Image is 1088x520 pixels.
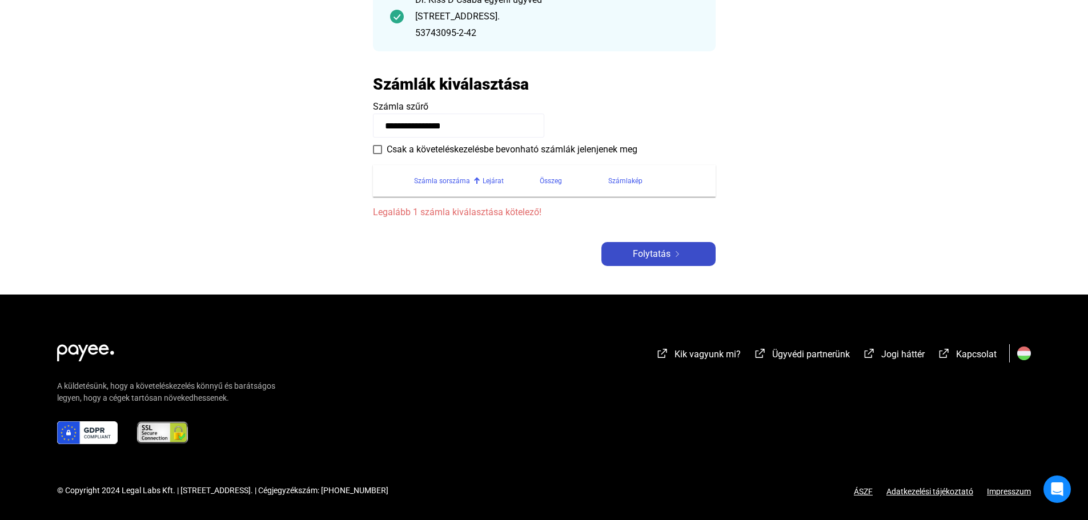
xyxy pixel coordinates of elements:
[415,10,698,23] div: [STREET_ADDRESS].
[483,174,540,188] div: Lejárat
[1043,475,1071,503] div: Open Intercom Messenger
[483,174,504,188] div: Lejárat
[987,487,1031,496] a: Impresszum
[414,174,470,188] div: Számla sorszáma
[1017,346,1031,360] img: HU.svg
[671,251,684,257] img: arrow-right-white
[136,421,189,444] img: ssl
[414,174,483,188] div: Számla sorszáma
[873,487,987,496] a: Adatkezelési tájékoztató
[956,349,997,360] span: Kapcsolat
[656,348,669,359] img: external-link-white
[937,348,951,359] img: external-link-white
[656,350,741,361] a: external-link-whiteKik vagyunk mi?
[881,349,925,360] span: Jogi háttér
[862,348,876,359] img: external-link-white
[772,349,850,360] span: Ügyvédi partnerünk
[373,101,428,112] span: Számla szűrő
[540,174,562,188] div: Összeg
[373,74,529,94] h2: Számlák kiválasztása
[373,205,716,219] span: Legalább 1 számla kiválasztása kötelező!
[854,487,873,496] a: ÁSZF
[608,174,702,188] div: Számlakép
[57,421,118,444] img: gdpr
[608,174,643,188] div: Számlakép
[390,10,404,23] img: checkmark-darker-green-circle
[862,350,925,361] a: external-link-whiteJogi háttér
[753,350,850,361] a: external-link-whiteÜgyvédi partnerünk
[415,26,698,40] div: 53743095-2-42
[633,247,671,261] span: Folytatás
[937,350,997,361] a: external-link-whiteKapcsolat
[57,338,114,361] img: white-payee-white-dot.svg
[601,242,716,266] button: Folytatásarrow-right-white
[753,348,767,359] img: external-link-white
[387,143,637,156] span: Csak a követeléskezelésbe bevonható számlák jelenjenek meg
[540,174,608,188] div: Összeg
[57,485,388,497] div: © Copyright 2024 Legal Labs Kft. | [STREET_ADDRESS]. | Cégjegyzékszám: [PHONE_NUMBER]
[675,349,741,360] span: Kik vagyunk mi?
